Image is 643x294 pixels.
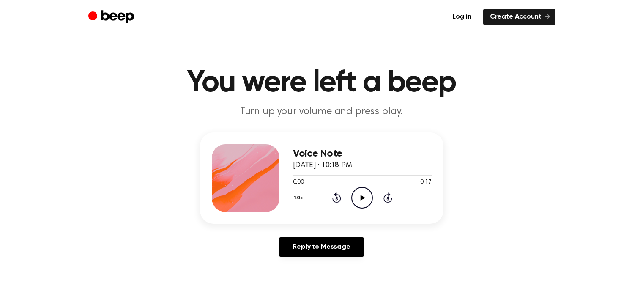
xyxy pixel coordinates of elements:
p: Turn up your volume and press play. [159,105,484,119]
a: Log in [446,9,478,25]
a: Create Account [483,9,555,25]
span: [DATE] · 10:18 PM [293,162,352,169]
span: 0:17 [420,178,431,187]
a: Beep [88,9,136,25]
a: Reply to Message [279,237,364,257]
h1: You were left a beep [105,68,538,98]
span: 0:00 [293,178,304,187]
button: 1.0x [293,191,306,205]
h3: Voice Note [293,148,432,159]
